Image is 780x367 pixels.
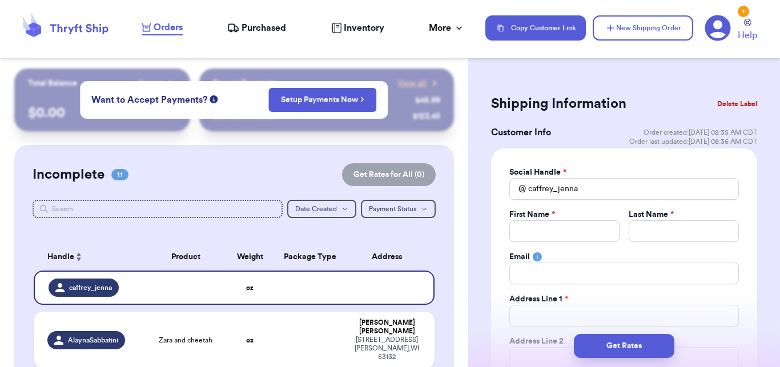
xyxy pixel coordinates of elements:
[353,336,421,361] div: [STREET_ADDRESS] [PERSON_NAME] , WI 53132
[397,78,440,89] a: View all
[274,243,346,271] th: Package Type
[69,283,112,292] span: caffrey_jenna
[138,78,176,89] a: Payout
[509,178,526,200] div: @
[738,19,757,42] a: Help
[138,78,163,89] span: Payout
[738,29,757,42] span: Help
[246,337,254,344] strong: oz
[287,200,356,218] button: Date Created
[593,15,693,41] button: New Shipping Order
[413,111,440,122] div: $ 123.45
[509,251,530,263] label: Email
[246,284,254,291] strong: oz
[429,21,465,35] div: More
[509,293,568,305] label: Address Line 1
[342,163,436,186] button: Get Rates for All (0)
[491,95,626,113] h2: Shipping Information
[644,128,757,137] span: Order created: [DATE] 08:35 AM CDT
[226,243,274,271] th: Weight
[213,78,276,89] p: Recent Payments
[346,243,435,271] th: Address
[68,336,118,345] span: AlaynaSabbatini
[353,318,421,336] div: [PERSON_NAME] [PERSON_NAME]
[509,167,566,178] label: Social Handle
[509,209,555,220] label: First Name
[142,21,183,35] a: Orders
[227,21,286,35] a: Purchased
[574,334,674,358] button: Get Rates
[629,209,674,220] label: Last Name
[281,94,365,106] a: Setup Payments Now
[705,15,731,41] a: 1
[28,78,77,89] p: Total Balance
[74,250,83,264] button: Sort ascending
[33,200,283,218] input: Search
[269,88,377,112] button: Setup Payments Now
[369,205,416,212] span: Payment Status
[361,200,436,218] button: Payment Status
[397,78,427,89] span: View all
[242,21,286,35] span: Purchased
[629,137,757,146] span: Order last updated: [DATE] 08:36 AM CDT
[295,205,337,212] span: Date Created
[91,93,207,107] span: Want to Accept Payments?
[47,251,74,263] span: Handle
[331,21,384,35] a: Inventory
[344,21,384,35] span: Inventory
[111,169,128,180] span: 11
[415,95,440,106] div: $ 45.99
[738,6,749,17] div: 1
[713,91,762,116] button: Delete Label
[146,243,226,271] th: Product
[33,166,104,184] h2: Incomplete
[28,104,176,122] p: $ 0.00
[485,15,586,41] button: Copy Customer Link
[154,21,183,34] span: Orders
[491,126,551,139] h3: Customer Info
[159,336,212,345] span: Zara and cheetah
